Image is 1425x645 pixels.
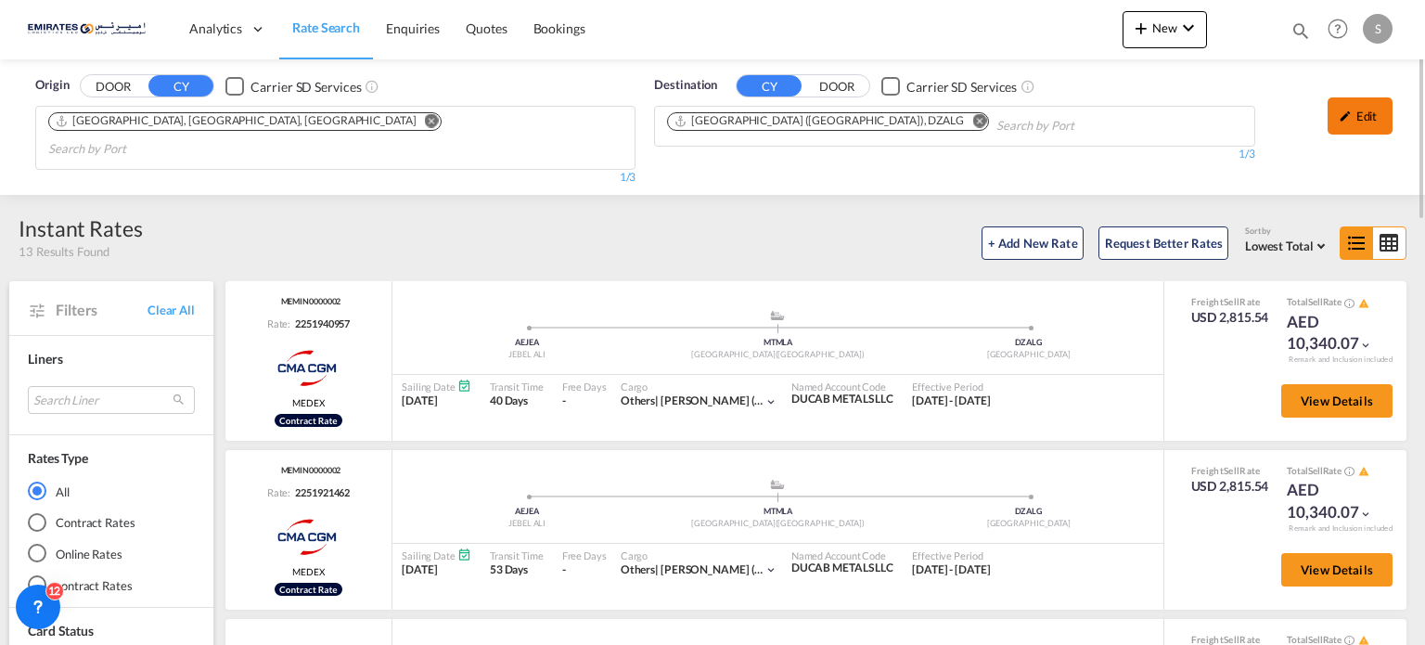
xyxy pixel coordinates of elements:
div: Rollable available [275,583,342,596]
div: S [1363,14,1393,44]
div: 15 Oct 2025 - 31 Oct 2025 [912,393,991,409]
span: Filters [56,300,148,320]
img: CMACGM API [262,345,355,392]
div: DUCAB METALS LLC [791,562,893,574]
div: [PERSON_NAME] (upa) | nac - ducab metals llc [621,393,764,409]
button: + Add New Rate [982,226,1084,260]
md-icon: icon-chevron-down [1359,508,1372,521]
span: Origin [35,76,69,95]
md-icon: assets/icons/custom/ship-fill.svg [766,480,789,489]
img: CMACGM API [262,514,355,561]
div: Total Rate [1287,464,1380,479]
div: Port of Jebel Ali, Jebel Ali, AEJEA [55,113,417,129]
span: | [655,562,659,576]
span: Destination [654,76,717,95]
md-select: Select: Lowest Total [1245,234,1330,255]
div: Named Account Code [791,548,893,562]
span: Rate: [267,485,291,499]
span: Sell [1308,465,1323,476]
span: MEDEX [292,565,325,578]
md-icon: icon-alert [1358,466,1369,477]
span: New [1130,20,1200,35]
md-radio-button: All [28,482,195,500]
button: DOOR [804,76,869,97]
span: Bookings [533,20,585,36]
md-chips-wrap: Chips container. Use arrow keys to select chips. [45,107,625,164]
button: View Details [1281,384,1393,418]
button: icon-alert [1356,296,1369,310]
div: Alger (Algiers), DZALG [674,113,964,129]
span: View Details [1301,393,1373,408]
button: icon-plus 400-fgNewicon-chevron-down [1123,11,1207,48]
div: 01 Oct 2025 - 14 Oct 2025 [912,562,991,578]
span: MEMIN0000002 [276,296,341,308]
div: AEJEA [402,506,652,518]
button: icon-alert [1356,465,1369,479]
div: Freight Rate [1191,295,1269,308]
span: [DATE] - [DATE] [912,393,991,407]
md-icon: icon-plus 400-fg [1130,17,1152,39]
span: Rate: [267,316,291,330]
md-chips-wrap: Chips container. Use arrow keys to select chips. [664,107,1180,141]
div: AED 10,340.07 [1287,479,1380,523]
input: Search by Port [996,111,1173,141]
md-checkbox: Checkbox No Ink [881,76,1017,96]
img: contract-rate.png [275,414,342,427]
span: Liners [28,351,62,367]
span: Sell [1308,634,1323,645]
span: Help [1322,13,1354,45]
md-icon: icon-magnify [1290,20,1311,41]
md-radio-button: Contract Rates [28,513,195,532]
div: [DATE] [402,562,471,578]
div: Help [1322,13,1363,46]
div: Press delete to remove this chip. [674,113,968,129]
div: 40 Days [490,393,544,409]
div: JEBEL ALI [402,518,652,530]
button: Request Better Rates [1098,226,1228,260]
md-icon: Schedules Available [457,548,471,561]
div: [GEOGRAPHIC_DATA] [904,518,1154,530]
div: 1/3 [654,147,1254,162]
div: DZALG [904,337,1154,349]
div: DZALG [904,506,1154,518]
div: Sailing Date [402,548,471,562]
div: 1/3 [35,170,635,186]
div: Transit Time [490,380,544,393]
span: Sell [1224,296,1239,307]
div: MTMLA [652,506,903,518]
div: Press delete to remove this chip. [55,113,420,129]
div: 53 Days [490,562,544,578]
span: Sell [1308,296,1323,307]
div: Sort by [1245,226,1330,238]
div: Contract / Rate Agreement / Tariff / Spot Pricing Reference Number: MEMIN0000002 [276,296,341,308]
button: Spot Rates are dynamic & can fluctuate with time [1342,296,1354,310]
span: Analytics [189,19,242,38]
div: DUCAB METALS LLC [782,544,903,583]
div: Instant Rates [19,213,143,243]
span: Enquiries [386,20,440,36]
div: AEJEA [402,337,652,349]
span: Rate Search [292,19,360,35]
div: Total Rate [1287,295,1380,310]
div: Rollable available [275,414,342,427]
div: USD 2,815.54 [1191,308,1269,327]
div: Free Days [562,380,607,393]
div: [GEOGRAPHIC_DATA]([GEOGRAPHIC_DATA]) [652,349,903,361]
md-icon: icon-chevron-down [764,563,777,576]
div: Card Status [28,622,94,640]
button: Spot Rates are dynamic & can fluctuate with time [1342,465,1354,479]
div: Carrier SD Services [250,78,361,97]
md-icon: icon-format-list-bulleted [1341,227,1373,259]
div: 2251921462 [290,485,350,499]
div: JEBEL ALI [402,349,652,361]
div: Effective Period [912,380,991,393]
span: Sell [1224,465,1239,476]
md-icon: icon-chevron-down [1359,339,1372,352]
div: MTMLA [652,337,903,349]
span: Others [621,393,661,407]
button: CY [737,75,802,97]
div: Cargo [621,548,777,562]
button: Remove [413,113,441,132]
div: [PERSON_NAME] (upa) | nac - ducab metals llc [621,562,764,578]
md-icon: Unchecked: Search for CY (Container Yard) services for all selected carriers.Checked : Search for... [365,79,379,94]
